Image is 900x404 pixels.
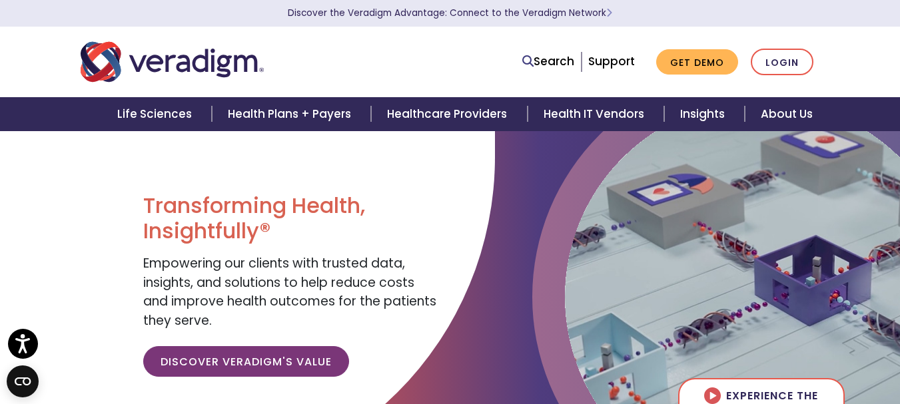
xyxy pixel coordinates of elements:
[528,97,664,131] a: Health IT Vendors
[81,40,264,84] img: Veradigm logo
[143,193,440,244] h1: Transforming Health, Insightfully®
[522,53,574,71] a: Search
[288,7,612,19] a: Discover the Veradigm Advantage: Connect to the Veradigm NetworkLearn More
[606,7,612,19] span: Learn More
[664,97,745,131] a: Insights
[143,346,349,377] a: Discover Veradigm's Value
[143,254,436,329] span: Empowering our clients with trusted data, insights, and solutions to help reduce costs and improv...
[101,97,212,131] a: Life Sciences
[588,53,635,69] a: Support
[7,365,39,397] button: Open CMP widget
[371,97,527,131] a: Healthcare Providers
[656,49,738,75] a: Get Demo
[751,49,813,76] a: Login
[745,97,829,131] a: About Us
[212,97,371,131] a: Health Plans + Payers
